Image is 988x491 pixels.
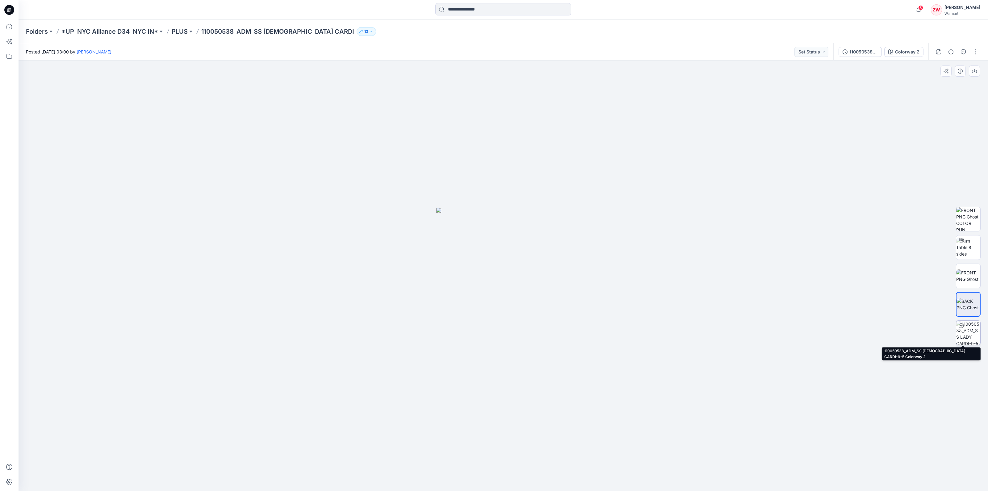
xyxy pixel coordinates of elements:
p: 110050538_ADM_SS [DEMOGRAPHIC_DATA] CARDI [201,27,354,36]
button: Colorway 2 [884,47,923,57]
a: *UP_NYC Alliance D34_NYC IN* [61,27,158,36]
img: Turn Table 8 sides [956,238,980,257]
div: Walmart [944,11,980,16]
a: PLUS [172,27,188,36]
div: 110050538_ADM_SS [DEMOGRAPHIC_DATA] CARDI-9-5 [849,49,878,55]
a: [PERSON_NAME] [77,49,111,54]
span: 3 [918,5,923,10]
div: Colorway 2 [895,49,919,55]
button: 13 [357,27,376,36]
a: Folders [26,27,48,36]
img: FRONT PNG Ghost [956,269,980,282]
button: 110050538_ADM_SS [DEMOGRAPHIC_DATA] CARDI-9-5 [839,47,882,57]
img: 110050538_ADM_SS LADY CARDI-9-5 Colorway 2 [956,321,980,345]
img: FRONT PNG Ghost COLOR RUN [956,207,980,231]
div: ZW [931,4,942,15]
p: 13 [364,28,368,35]
span: Posted [DATE] 03:00 by [26,49,111,55]
button: Details [946,47,956,57]
img: BACK PNG Ghost [957,298,980,311]
div: [PERSON_NAME] [944,4,980,11]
